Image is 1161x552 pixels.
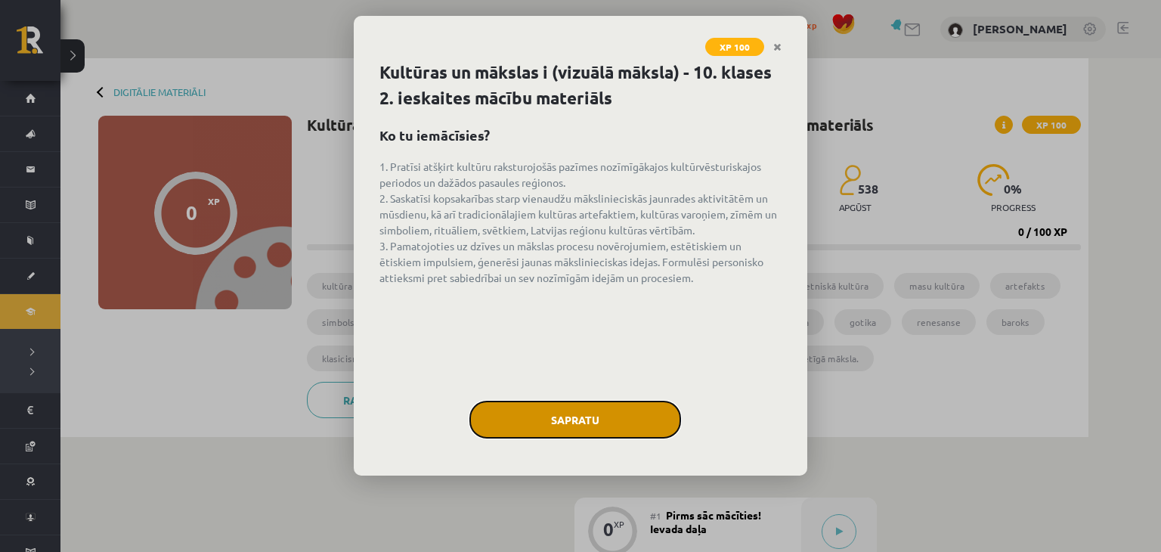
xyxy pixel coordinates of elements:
h1: Kultūras un mākslas i (vizuālā māksla) - 10. klases 2. ieskaites mācību materiāls [379,60,782,111]
a: Close [764,33,791,62]
h2: Ko tu iemācīsies? [379,125,782,145]
span: XP 100 [705,38,764,56]
button: Sapratu [469,401,681,439]
p: 1. Pratīsi atšķirt kultūru raksturojošās pazīmes nozīmīgākajos kultūrvēsturiskajos periodos un da... [379,159,782,286]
